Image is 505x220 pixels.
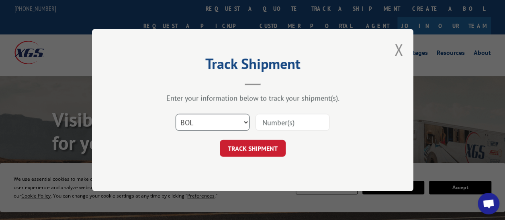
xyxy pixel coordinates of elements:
[478,193,499,214] div: Open chat
[132,93,373,103] div: Enter your information below to track your shipment(s).
[256,114,329,131] input: Number(s)
[220,140,286,157] button: TRACK SHIPMENT
[132,58,373,73] h2: Track Shipment
[395,39,403,60] button: Close modal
